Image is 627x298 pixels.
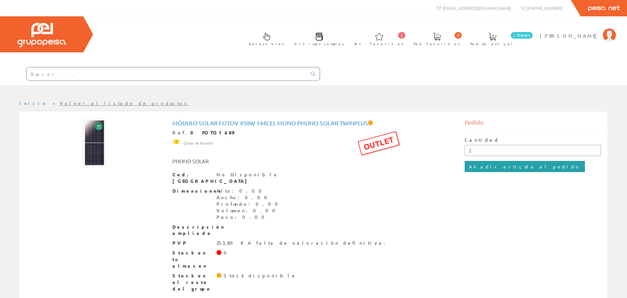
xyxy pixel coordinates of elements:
strong: 0 FOTO1689 [190,130,234,135]
span: 1 línea/s [511,32,533,39]
div: Volumen: 0.00 [217,207,282,214]
span: [PERSON_NAME] [540,32,600,39]
div: Ancho: 0.00 [217,194,282,201]
a: Quitar de favorito [172,140,213,146]
label: Cantidad [465,137,499,143]
div: 0 [224,250,231,256]
a: Selectores [242,27,287,50]
div: Profundo: 0.00 [217,201,282,207]
a: 1 Art. favoritos [348,27,407,50]
a: 1 línea/s Pedido actual [464,27,534,50]
img: Foto artículo Módulo solar fotov 450W 144cel mono Phono Solar Twinplus (73.959938366718x150) [82,118,106,167]
div: PHONO SOLAR [168,157,338,165]
span: [PHONE_NUMBER] [527,5,563,11]
span: 0 [455,32,462,39]
span: PVP [172,240,212,246]
span: Stock en el resto del grupo [172,272,212,292]
span: Cod. [GEOGRAPHIC_DATA] [172,171,212,184]
a: Volver al listado de productos [60,100,189,106]
img: Grupo Peisa [17,23,66,47]
span: [EMAIL_ADDRESS][DOMAIN_NAME] [443,5,511,11]
div: Ref. [172,130,455,136]
a: [PERSON_NAME] [540,27,616,33]
input: Buscar ... [26,67,307,80]
span: Descripción ampliada [172,224,212,237]
span: Ped. favoritos [414,41,460,47]
a: Inicio [20,100,47,106]
h1: Módulo solar fotov 450W 144cel mono Phono Solar Twinplus [172,120,455,126]
input: Añadir artículo al pedido [465,161,585,172]
a: Últimas compras [288,27,347,50]
span: Dimensiones [172,188,212,194]
span: Últimas compras [294,41,344,47]
div: Alto: 0.00 [217,188,282,194]
span: Art. favoritos [354,41,404,47]
div: Pedido [465,118,601,130]
span: Stock en tu almacen [172,250,212,269]
div: Stock disponible [224,272,297,279]
div: Peso: 0.00 [217,214,282,220]
span: Selectores [249,41,284,47]
div: No Disponible [217,171,279,178]
span: 1 [398,32,405,39]
div: OUTLET [358,131,399,155]
span: Quitar de favorito [184,141,213,146]
span: Pedido actual [470,41,515,47]
div: 253,80 € A falta de valoración definitiva. [217,240,390,246]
